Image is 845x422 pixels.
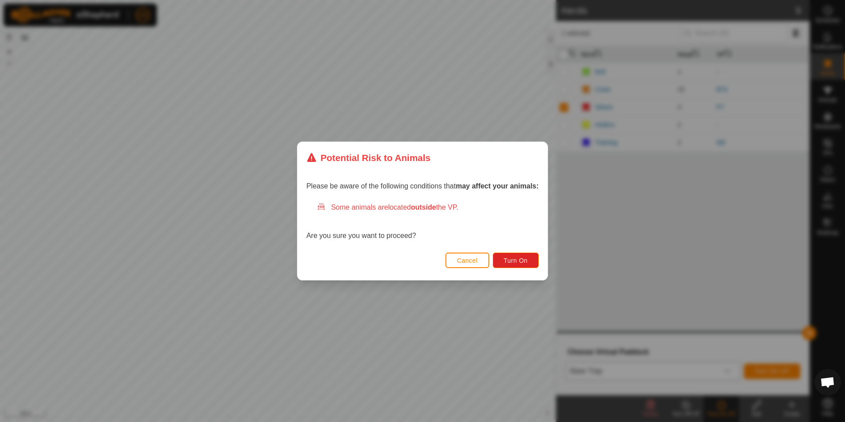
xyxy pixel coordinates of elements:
span: located the VP. [388,203,458,211]
div: Some animals are [317,202,539,213]
span: Please be aware of the following conditions that [306,182,539,190]
div: Open chat [815,369,841,395]
strong: outside [411,203,436,211]
button: Cancel [445,253,489,268]
button: Turn On [493,253,539,268]
div: Potential Risk to Animals [306,151,430,165]
div: Are you sure you want to proceed? [306,202,539,241]
span: Cancel [457,257,478,264]
strong: may affect your animals: [456,182,539,190]
span: Turn On [504,257,528,264]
